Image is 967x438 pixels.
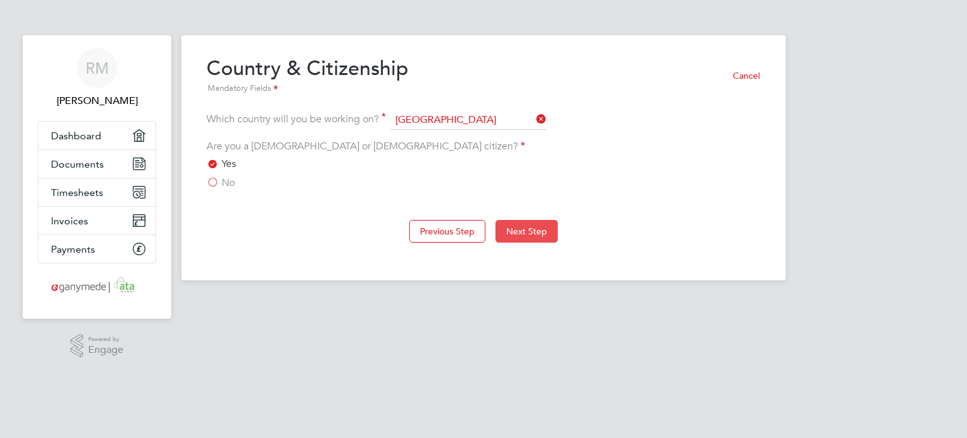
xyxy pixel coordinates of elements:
span: Roshan Malik [38,93,156,108]
span: No [222,176,235,189]
div: Mandatory Fields [206,82,409,96]
span: Payments [51,243,95,255]
a: Timesheets [38,178,156,206]
label: Are you a [DEMOGRAPHIC_DATA] or [DEMOGRAPHIC_DATA] citizen? [206,140,525,153]
span: Engage [88,345,123,355]
span: Invoices [51,215,88,227]
span: RM [86,60,109,76]
span: Timesheets [51,187,103,199]
nav: Main navigation [23,35,171,319]
a: Invoices [38,207,156,234]
a: Documents [38,150,156,178]
img: ganymedesolutions-logo-retina.png [48,276,147,296]
input: Search for... [391,111,546,130]
button: Next Step [495,220,558,243]
span: Powered by [88,334,123,345]
button: Cancel [723,66,761,86]
a: RM[PERSON_NAME] [38,48,156,108]
button: Previous Step [409,220,485,243]
h2: Country & Citizenship [206,55,409,96]
span: Documents [51,158,104,170]
span: Dashboard [51,130,101,142]
span: Yes [222,158,236,170]
a: Powered byEngage [71,334,124,358]
a: Payments [38,235,156,263]
a: Go to home page [38,276,156,296]
label: Which country will you be working on? [206,113,386,125]
a: Dashboard [38,122,156,149]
